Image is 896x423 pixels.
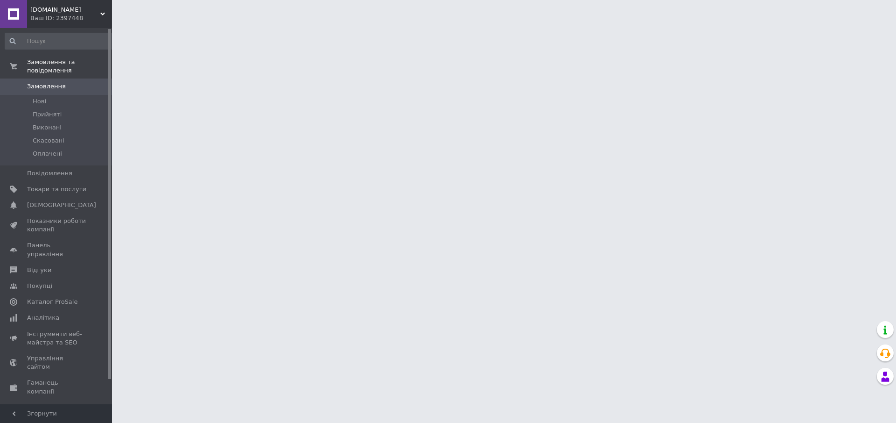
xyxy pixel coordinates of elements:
[27,82,66,91] span: Замовлення
[33,150,62,158] span: Оплачені
[27,298,77,306] span: Каталог ProSale
[33,123,62,132] span: Виконані
[30,14,112,22] div: Ваш ID: 2397448
[27,314,59,322] span: Аналітика
[27,169,72,178] span: Повідомлення
[27,379,86,395] span: Гаманець компанії
[33,110,62,119] span: Прийняті
[27,217,86,234] span: Показники роботи компанії
[27,354,86,371] span: Управління сайтом
[30,6,100,14] span: BGA.COM.UA
[27,266,51,274] span: Відгуки
[27,58,112,75] span: Замовлення та повідомлення
[27,330,86,347] span: Інструменти веб-майстра та SEO
[27,201,96,209] span: [DEMOGRAPHIC_DATA]
[33,136,64,145] span: Скасовані
[27,185,86,194] span: Товари та послуги
[5,33,117,50] input: Пошук
[27,241,86,258] span: Панель управління
[27,282,52,290] span: Покупці
[27,403,51,412] span: Маркет
[33,97,46,106] span: Нові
